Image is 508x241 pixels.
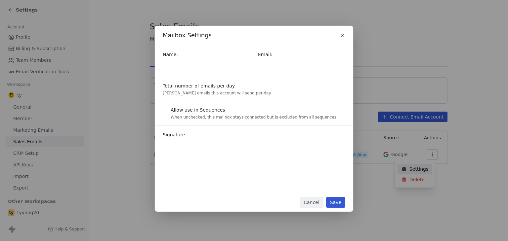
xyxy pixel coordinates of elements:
[163,132,185,137] span: Signature
[171,107,338,113] div: Allow use in Sequences
[163,90,272,96] div: [PERSON_NAME] emails this account will send per day.
[163,31,212,40] span: Mailbox Settings
[163,52,178,57] span: Name:
[300,197,323,208] button: Cancel
[163,83,272,89] div: Total number of emails per day
[326,197,345,208] button: Save
[171,115,338,120] div: When unchecked, this mailbox stays connected but is excluded from all sequences.
[258,52,273,57] span: Email:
